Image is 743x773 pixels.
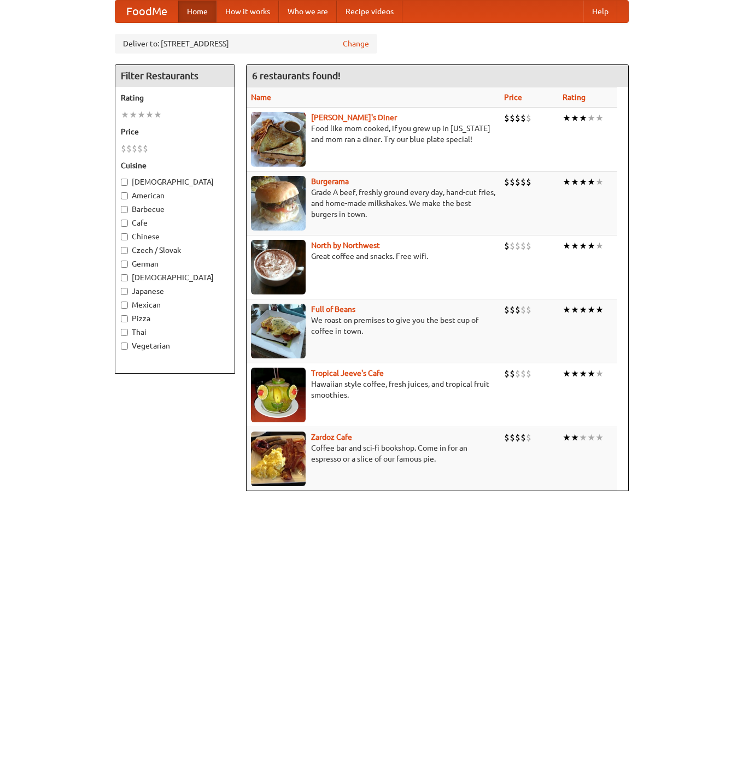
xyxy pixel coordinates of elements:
[510,304,515,316] li: $
[121,261,128,268] input: German
[121,220,128,227] input: Cafe
[311,305,355,314] a: Full of Beans
[121,206,128,213] input: Barbecue
[121,109,129,121] li: ★
[587,304,595,316] li: ★
[251,315,495,337] p: We roast on premises to give you the best cup of coffee in town.
[526,432,531,444] li: $
[587,176,595,188] li: ★
[343,38,369,49] a: Change
[251,251,495,262] p: Great coffee and snacks. Free wifi.
[515,368,520,380] li: $
[563,304,571,316] li: ★
[515,240,520,252] li: $
[121,245,229,256] label: Czech / Slovak
[121,92,229,103] h5: Rating
[563,93,586,102] a: Rating
[510,112,515,124] li: $
[526,304,531,316] li: $
[126,143,132,155] li: $
[579,240,587,252] li: ★
[121,126,229,137] h5: Price
[311,113,397,122] a: [PERSON_NAME]'s Diner
[145,109,154,121] li: ★
[520,240,526,252] li: $
[571,112,579,124] li: ★
[121,190,229,201] label: American
[121,192,128,199] input: American
[510,368,515,380] li: $
[121,160,229,171] h5: Cuisine
[520,304,526,316] li: $
[115,34,377,54] div: Deliver to: [STREET_ADDRESS]
[515,304,520,316] li: $
[311,433,352,441] a: Zardoz Cafe
[251,93,271,102] a: Name
[504,176,510,188] li: $
[251,432,306,486] img: zardoz.jpg
[311,369,384,377] a: Tropical Jeeve's Cafe
[563,112,571,124] li: ★
[121,329,128,336] input: Thai
[251,442,495,464] p: Coffee bar and sci-fi bookshop. Come in for an espresso or a slice of our famous pie.
[121,299,229,310] label: Mexican
[571,176,579,188] li: ★
[137,109,145,121] li: ★
[526,368,531,380] li: $
[251,187,495,220] p: Grade A beef, freshly ground every day, hand-cut fries, and home-made milkshakes. We make the bes...
[121,313,229,324] label: Pizza
[217,1,279,22] a: How it works
[311,241,380,250] a: North by Northwest
[504,240,510,252] li: $
[587,368,595,380] li: ★
[121,231,229,242] label: Chinese
[121,233,128,240] input: Chinese
[121,179,128,186] input: [DEMOGRAPHIC_DATA]
[121,143,126,155] li: $
[510,432,515,444] li: $
[571,304,579,316] li: ★
[595,240,604,252] li: ★
[121,272,229,283] label: [DEMOGRAPHIC_DATA]
[121,274,128,281] input: [DEMOGRAPHIC_DATA]
[132,143,137,155] li: $
[251,123,495,145] p: Food like mom cooked, if you grew up in [US_STATE] and mom ran a diner. Try our blue plate special!
[579,432,587,444] li: ★
[121,286,229,297] label: Japanese
[251,112,306,167] img: sallys.jpg
[143,143,148,155] li: $
[251,368,306,422] img: jeeves.jpg
[526,112,531,124] li: $
[121,315,128,322] input: Pizza
[311,177,349,186] a: Burgerama
[563,240,571,252] li: ★
[510,176,515,188] li: $
[252,70,341,81] ng-pluralize: 6 restaurants found!
[595,112,604,124] li: ★
[504,112,510,124] li: $
[121,302,128,309] input: Mexican
[251,379,495,400] p: Hawaiian style coffee, fresh juices, and tropical fruit smoothies.
[504,93,522,102] a: Price
[121,204,229,215] label: Barbecue
[337,1,402,22] a: Recipe videos
[121,247,128,254] input: Czech / Slovak
[115,65,235,87] h4: Filter Restaurants
[571,240,579,252] li: ★
[520,176,526,188] li: $
[121,176,229,187] label: [DEMOGRAPHIC_DATA]
[571,432,579,444] li: ★
[583,1,617,22] a: Help
[504,304,510,316] li: $
[137,143,143,155] li: $
[251,304,306,358] img: beans.jpg
[587,240,595,252] li: ★
[563,176,571,188] li: ★
[178,1,217,22] a: Home
[251,240,306,294] img: north.jpg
